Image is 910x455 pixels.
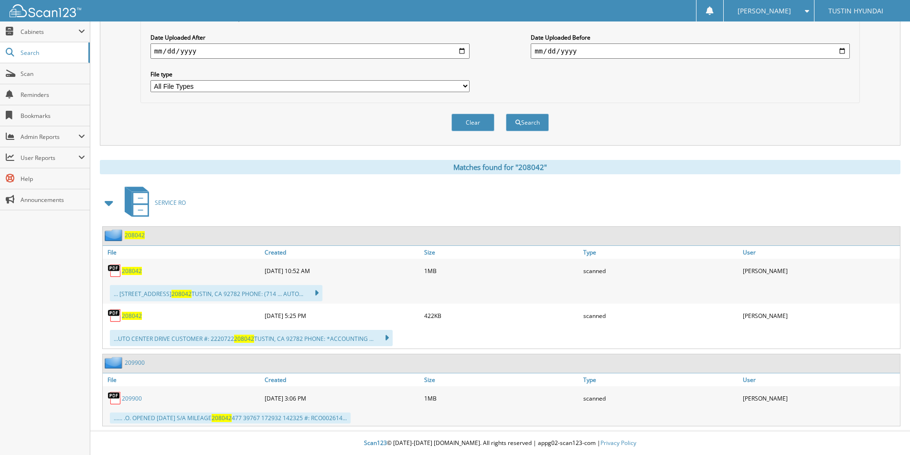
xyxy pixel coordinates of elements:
[422,373,581,386] a: Size
[21,154,78,162] span: User Reports
[581,246,740,259] a: Type
[150,33,470,42] label: Date Uploaded After
[364,439,387,447] span: Scan123
[740,306,900,325] div: [PERSON_NAME]
[862,409,910,455] iframe: Chat Widget
[740,389,900,408] div: [PERSON_NAME]
[740,373,900,386] a: User
[171,290,192,298] span: 208042
[234,335,254,343] span: 208042
[581,306,740,325] div: scanned
[451,114,494,131] button: Clear
[262,261,422,280] div: [DATE] 10:52 AM
[103,373,262,386] a: File
[107,264,122,278] img: PDF.png
[110,285,322,301] div: ... [STREET_ADDRESS] TUSTIN, CA 92782 PHONE: (714 ... AUTO...
[212,414,232,422] span: 208042
[828,8,883,14] span: TUSTIN HYUNDAI
[600,439,636,447] a: Privacy Policy
[422,261,581,280] div: 1MB
[105,229,125,241] img: folder2.png
[21,133,78,141] span: Admin Reports
[119,184,186,222] a: SERVICE RO
[21,70,85,78] span: Scan
[155,199,186,207] span: SERVICE RO
[740,246,900,259] a: User
[21,196,85,204] span: Announcements
[262,306,422,325] div: [DATE] 5:25 PM
[262,246,422,259] a: Created
[122,394,142,402] a: 209900
[21,28,78,36] span: Cabinets
[262,389,422,408] div: [DATE] 3:06 PM
[581,373,740,386] a: Type
[506,114,549,131] button: Search
[122,267,142,275] a: 208042
[581,261,740,280] div: scanned
[738,8,791,14] span: [PERSON_NAME]
[105,357,125,369] img: folder2.png
[110,413,351,423] div: ...... .O. OPENED [DATE] S/A MILEAGE 477 39767 172932 142325 #: RCO002614...
[531,33,850,42] label: Date Uploaded Before
[150,70,470,78] label: File type
[531,43,850,59] input: end
[262,373,422,386] a: Created
[581,389,740,408] div: scanned
[90,432,910,455] div: © [DATE]-[DATE] [DOMAIN_NAME]. All rights reserved | appg02-scan123-com |
[107,391,122,405] img: PDF.png
[21,49,84,57] span: Search
[422,306,581,325] div: 422KB
[740,261,900,280] div: [PERSON_NAME]
[107,308,122,323] img: PDF.png
[103,246,262,259] a: File
[122,312,142,320] a: 208042
[100,160,900,174] div: Matches found for "208042"
[150,43,470,59] input: start
[422,389,581,408] div: 1MB
[21,175,85,183] span: Help
[125,231,145,239] a: 208042
[21,91,85,99] span: Reminders
[422,246,581,259] a: Size
[110,330,393,346] div: ...UTO CENTER DRIVE CUSTOMER #: 2220722 TUSTIN, CA 92782 PHONE: *ACCOUNTING ...
[125,359,145,367] a: 209900
[21,112,85,120] span: Bookmarks
[10,4,81,17] img: scan123-logo-white.svg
